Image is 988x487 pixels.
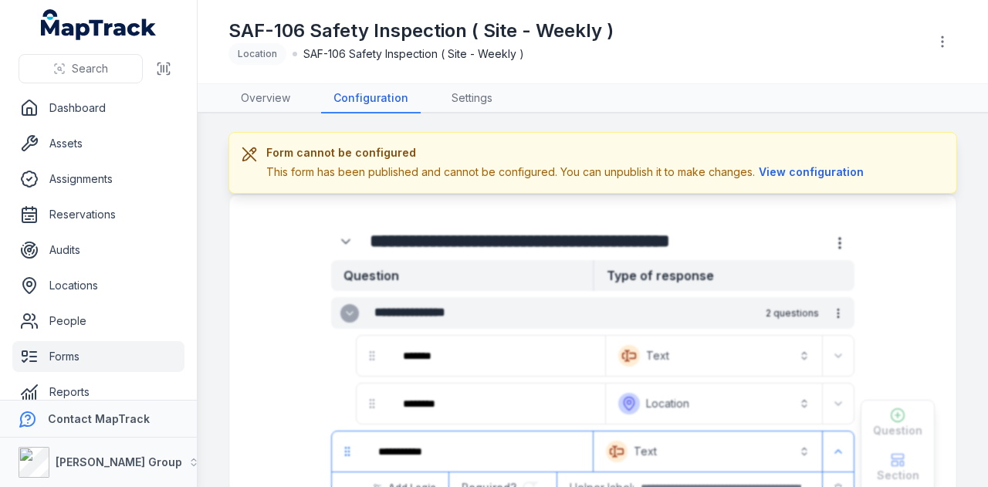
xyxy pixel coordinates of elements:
[12,306,184,337] a: People
[439,84,505,113] a: Settings
[266,164,868,181] div: This form has been published and cannot be configured. You can unpublish it to make changes.
[72,61,108,76] span: Search
[12,164,184,194] a: Assignments
[228,19,614,43] h1: SAF-106 Safety Inspection ( Site - Weekly )
[12,341,184,372] a: Forms
[228,43,286,65] div: Location
[48,412,150,425] strong: Contact MapTrack
[303,46,524,62] span: SAF-106 Safety Inspection ( Site - Weekly )
[266,145,868,161] h3: Form cannot be configured
[41,9,157,40] a: MapTrack
[12,93,184,123] a: Dashboard
[12,235,184,265] a: Audits
[12,199,184,230] a: Reservations
[19,54,143,83] button: Search
[12,128,184,159] a: Assets
[12,377,184,408] a: Reports
[12,270,184,301] a: Locations
[755,164,868,181] button: View configuration
[228,84,303,113] a: Overview
[321,84,421,113] a: Configuration
[56,455,182,468] strong: [PERSON_NAME] Group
